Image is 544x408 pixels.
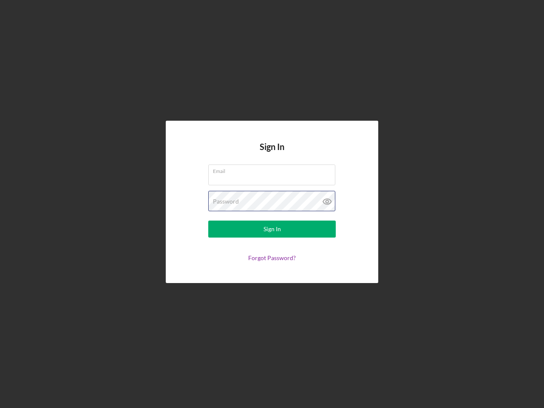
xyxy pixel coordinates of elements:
[208,221,336,238] button: Sign In
[263,221,281,238] div: Sign In
[260,142,284,164] h4: Sign In
[248,254,296,261] a: Forgot Password?
[213,165,335,174] label: Email
[213,198,239,205] label: Password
